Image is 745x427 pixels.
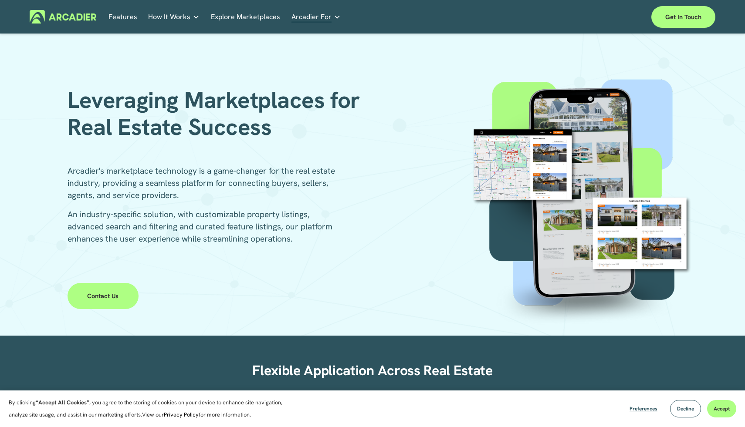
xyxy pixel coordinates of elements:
[68,208,344,245] p: An industry-specific solution, with customizable property listings, advanced search and filtering...
[623,400,664,417] button: Preferences
[30,10,96,24] img: Arcadier
[148,10,200,24] a: folder dropdown
[714,405,730,412] span: Accept
[148,11,190,23] span: How It Works
[291,10,341,24] a: folder dropdown
[68,87,369,141] h1: Leveraging Marketplaces for Real Estate Success
[630,405,657,412] span: Preferences
[9,397,292,421] p: By clicking , you agree to the storing of cookies on your device to enhance site navigation, anal...
[707,400,736,417] button: Accept
[108,10,137,24] a: Features
[68,283,139,309] a: Contact Us
[670,400,701,417] button: Decline
[164,411,199,418] a: Privacy Policy
[291,11,332,23] span: Arcadier For
[36,399,89,406] strong: “Accept All Cookies”
[211,10,280,24] a: Explore Marketplaces
[68,165,344,202] p: Arcadier's marketplace technology is a game-changer for the real estate industry, providing a sea...
[651,6,715,28] a: Get in touch
[224,362,521,380] h2: Flexible Application Across Real Estate
[677,405,694,412] span: Decline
